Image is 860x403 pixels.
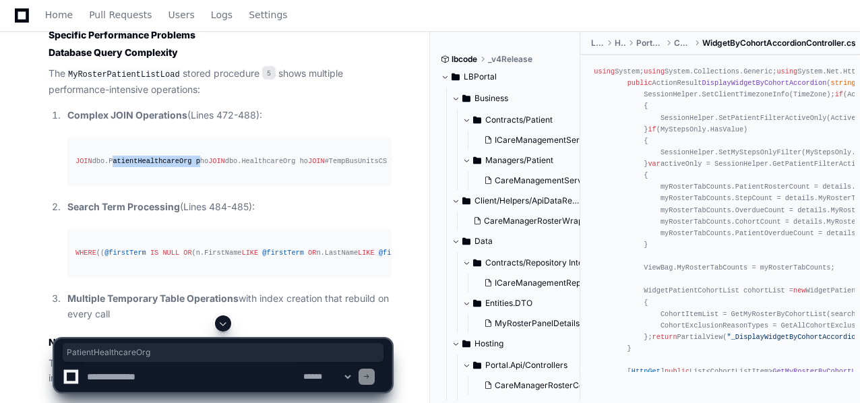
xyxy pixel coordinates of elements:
[485,257,592,268] span: Contracts/Repository Interfaces
[462,90,470,106] svg: Directory
[831,79,856,87] span: string
[485,115,553,125] span: Contracts/Patient
[89,11,152,19] span: Pull Requests
[67,347,379,358] span: PatientHealthcareOrg
[485,298,532,309] span: Entities.DTO
[473,255,481,271] svg: Directory
[674,38,692,49] span: Controllers
[473,112,481,128] svg: Directory
[379,249,421,257] span: @firstTerm
[474,236,493,247] span: Data
[262,249,304,257] span: @firstTerm
[441,66,570,88] button: LBPortal
[208,157,225,165] span: JOIN
[67,292,239,304] strong: Multiple Temporary Table Operations
[75,157,92,165] span: JOIN
[479,171,594,190] button: CareManagementService.cs
[242,249,259,257] span: LIKE
[462,252,592,274] button: Contracts/Repository Interfaces
[211,11,233,19] span: Logs
[249,11,287,19] span: Settings
[793,286,805,294] span: new
[183,249,191,257] span: OR
[308,249,316,257] span: OR
[45,11,73,19] span: Home
[65,69,183,81] code: MyRosterPatientListLoad
[495,175,605,186] span: CareManagementService.cs
[358,249,375,257] span: LIKE
[835,90,843,98] span: if
[104,249,146,257] span: @firstTerm
[75,249,96,257] span: WHERE
[462,233,470,249] svg: Directory
[636,38,663,49] span: Portal.WebNew
[262,66,276,80] span: 5
[594,67,615,75] span: using
[462,109,592,131] button: Contracts/Patient
[49,66,392,97] p: The stored procedure shows multiple performance-intensive operations:
[479,274,594,292] button: ICareManagementRepository.cs
[452,54,477,65] span: lbcode
[49,46,178,58] strong: Database Query Complexity
[485,155,553,166] span: Managers/Patient
[488,54,532,65] span: _v4Release
[462,150,592,171] button: Managers/Patient
[644,67,665,75] span: using
[591,38,603,49] span: LBPortal
[464,71,497,82] span: LBPortal
[67,199,392,215] p: (Lines 484-485):
[462,292,592,314] button: Entities.DTO
[702,38,856,49] span: WidgetByCohortAccordionController.cs
[479,131,594,150] button: ICareManagementService.cs
[67,108,392,123] p: (Lines 472-488):
[484,216,606,226] span: CareManagerRosterWrapper.cs
[648,125,656,133] span: if
[75,247,383,259] div: (( (n.FirstName n.LastName )) ( (n.FirstName n.LastName )))
[452,69,460,85] svg: Directory
[67,201,180,212] strong: Search Term Processing
[473,152,481,168] svg: Directory
[615,38,625,49] span: Hosting
[162,249,179,257] span: NULL
[452,88,581,109] button: Business
[67,291,392,322] p: with index creation that rebuild on every call
[495,135,607,146] span: ICareManagementService.cs
[67,109,187,121] strong: Complex JOIN Operations
[702,79,827,87] span: DisplayWidgetByCohortAccordion
[49,29,195,40] strong: Specific Performance Problems
[479,314,590,333] button: MyRosterPanelDetails.cs
[648,160,660,168] span: var
[462,193,470,209] svg: Directory
[776,67,797,75] span: using
[308,157,325,165] span: JOIN
[474,93,508,104] span: Business
[468,212,584,230] button: CareManagerRosterWrapper.cs
[150,249,158,257] span: IS
[75,156,383,167] div: dbo.PatientHealthcareOrg pho dbo.HealthcareOrg ho #TempBusUnitsCS v dbo.Individual i dbo.Individu...
[168,11,195,19] span: Users
[627,79,652,87] span: public
[452,230,581,252] button: Data
[452,190,581,212] button: Client/Helpers/ApiDataRetrieval
[474,195,581,206] span: Client/Helpers/ApiDataRetrieval
[473,295,481,311] svg: Directory
[495,278,617,288] span: ICareManagementRepository.cs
